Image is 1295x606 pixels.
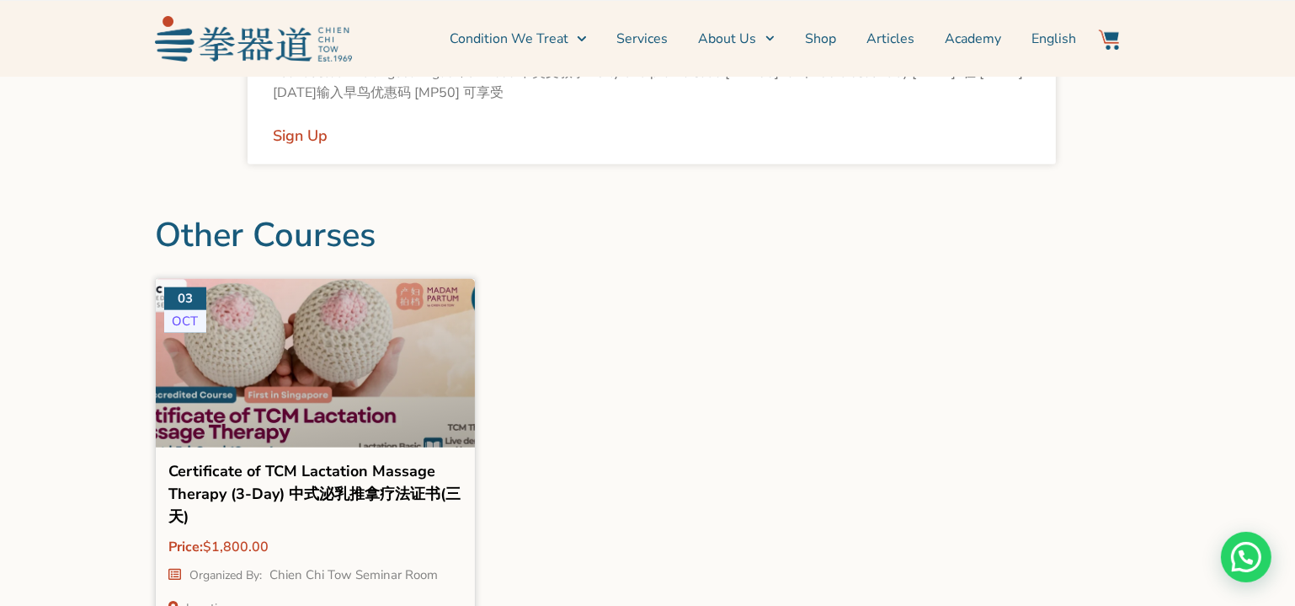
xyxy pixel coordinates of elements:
span: English [1031,29,1076,49]
a: Services [617,18,669,60]
p: *Conducted in bilingual English/Chinese 中英文教学 Early bird promo code [MP100] for $100 discount by ... [273,62,1031,103]
a: About Us [699,18,775,60]
a: Articles [866,18,914,60]
h2: Other Courses [155,215,1140,255]
nav: Menu [360,18,1076,60]
div: Oct [164,310,206,333]
h3: Price: [168,537,462,558]
img: Website Icon-03 [1099,29,1119,50]
a: Condition We Treat [450,18,586,60]
a: Shop [805,18,836,60]
h6: Chien Chi Tow Seminar Room [269,566,438,583]
div: 03 [164,287,206,310]
bdi: 1,800.00 [203,538,269,556]
a: Academy [945,18,1001,60]
a: Read more about Certificate of TCM Lactation Massage Therapy (3-Day) 中式泌乳推拿疗法证书(三天) [273,124,328,147]
a: English [1031,18,1076,60]
span: $ [203,538,211,556]
h2: Certificate of TCM Lactation Massage Therapy (3-Day) 中式泌乳推拿疗法证书(三天) [168,460,462,533]
h5: Organized By: [189,567,266,583]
